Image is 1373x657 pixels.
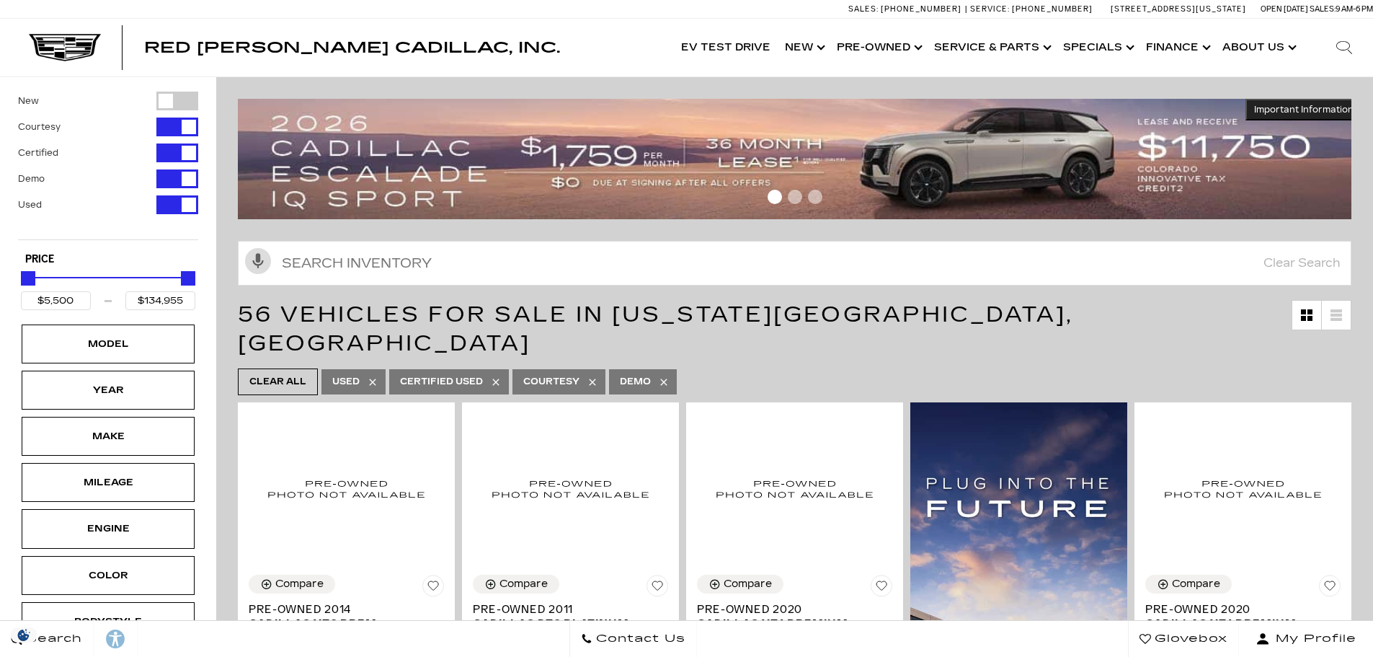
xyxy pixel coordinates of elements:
[249,413,444,564] img: 2014 Cadillac XTS PREM
[29,34,101,61] img: Cadillac Dark Logo with Cadillac White Text
[697,575,783,594] button: Compare Vehicle
[499,578,548,591] div: Compare
[72,336,144,352] div: Model
[22,602,195,641] div: BodystyleBodystyle
[72,614,144,630] div: Bodystyle
[7,627,40,643] img: Opt-Out Icon
[871,575,892,602] button: Save Vehicle
[808,190,822,204] span: Go to slide 3
[473,602,657,617] span: Pre-Owned 2011
[674,19,778,76] a: EV Test Drive
[422,575,444,602] button: Save Vehicle
[72,428,144,444] div: Make
[1245,99,1362,120] button: Important Information
[22,509,195,548] div: EngineEngine
[1310,4,1336,14] span: Sales:
[697,617,881,645] span: Cadillac XT4 Premium Luxury
[788,190,802,204] span: Go to slide 2
[72,475,144,490] div: Mileage
[21,271,35,286] div: Minimum Price
[778,19,830,76] a: New
[22,463,195,502] div: MileageMileage
[1319,575,1341,602] button: Save Vehicle
[1145,413,1341,564] img: 2020 Cadillac XT4 Premium Luxury
[697,602,892,645] a: Pre-Owned 2020Cadillac XT4 Premium Luxury
[1336,4,1373,14] span: 9 AM-6 PM
[1139,19,1215,76] a: Finance
[21,266,195,310] div: Price
[1145,602,1341,645] a: Pre-Owned 2020Cadillac XT4 Premium Luxury
[1145,575,1232,594] button: Compare Vehicle
[697,413,892,564] img: 2020 Cadillac XT4 Premium Luxury
[1172,578,1220,591] div: Compare
[18,146,58,160] label: Certified
[970,4,1010,14] span: Service:
[249,602,444,631] a: Pre-Owned 2014Cadillac XTS PREM
[144,40,560,55] a: Red [PERSON_NAME] Cadillac, Inc.
[724,578,772,591] div: Compare
[1254,104,1354,115] span: Important Information
[473,575,559,594] button: Compare Vehicle
[1261,4,1308,14] span: Open [DATE]
[22,371,195,410] div: YearYear
[72,521,144,537] div: Engine
[965,5,1096,13] a: Service: [PHONE_NUMBER]
[72,568,144,583] div: Color
[881,4,961,14] span: [PHONE_NUMBER]
[238,241,1351,286] input: Search Inventory
[18,92,198,239] div: Filter by Vehicle Type
[848,5,965,13] a: Sales: [PHONE_NUMBER]
[1111,4,1246,14] a: [STREET_ADDRESS][US_STATE]
[1012,4,1093,14] span: [PHONE_NUMBER]
[473,602,668,645] a: Pre-Owned 2011Cadillac DTS Platinum Collection
[249,602,433,617] span: Pre-Owned 2014
[144,39,560,56] span: Red [PERSON_NAME] Cadillac, Inc.
[848,4,879,14] span: Sales:
[768,190,782,204] span: Go to slide 1
[523,373,579,391] span: Courtesy
[72,382,144,398] div: Year
[249,617,433,631] span: Cadillac XTS PREM
[22,556,195,595] div: ColorColor
[275,578,324,591] div: Compare
[18,94,39,108] label: New
[620,373,651,391] span: Demo
[181,271,195,286] div: Maximum Price
[238,301,1073,356] span: 56 Vehicles for Sale in [US_STATE][GEOGRAPHIC_DATA], [GEOGRAPHIC_DATA]
[18,198,42,212] label: Used
[22,325,195,363] div: ModelModel
[1239,621,1373,657] button: Open user profile menu
[249,373,306,391] span: Clear All
[238,99,1362,219] img: 2509-September-FOM-Escalade-IQ-Lease9
[22,629,82,649] span: Search
[21,291,91,310] input: Minimum
[22,417,195,456] div: MakeMake
[125,291,195,310] input: Maximum
[927,19,1056,76] a: Service & Parts
[7,627,40,643] section: Click to Open Cookie Consent Modal
[25,253,191,266] h5: Price
[18,120,61,134] label: Courtesy
[1215,19,1301,76] a: About Us
[569,621,697,657] a: Contact Us
[249,575,335,594] button: Compare Vehicle
[473,413,668,564] img: 2011 Cadillac DTS Platinum Collection
[697,602,881,617] span: Pre-Owned 2020
[1270,629,1356,649] span: My Profile
[1056,19,1139,76] a: Specials
[1151,629,1227,649] span: Glovebox
[1145,617,1330,645] span: Cadillac XT4 Premium Luxury
[400,373,483,391] span: Certified Used
[332,373,360,391] span: Used
[473,617,657,645] span: Cadillac DTS Platinum Collection
[646,575,668,602] button: Save Vehicle
[18,172,45,186] label: Demo
[1145,602,1330,617] span: Pre-Owned 2020
[592,629,685,649] span: Contact Us
[1128,621,1239,657] a: Glovebox
[830,19,927,76] a: Pre-Owned
[245,248,271,274] svg: Click to toggle on voice search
